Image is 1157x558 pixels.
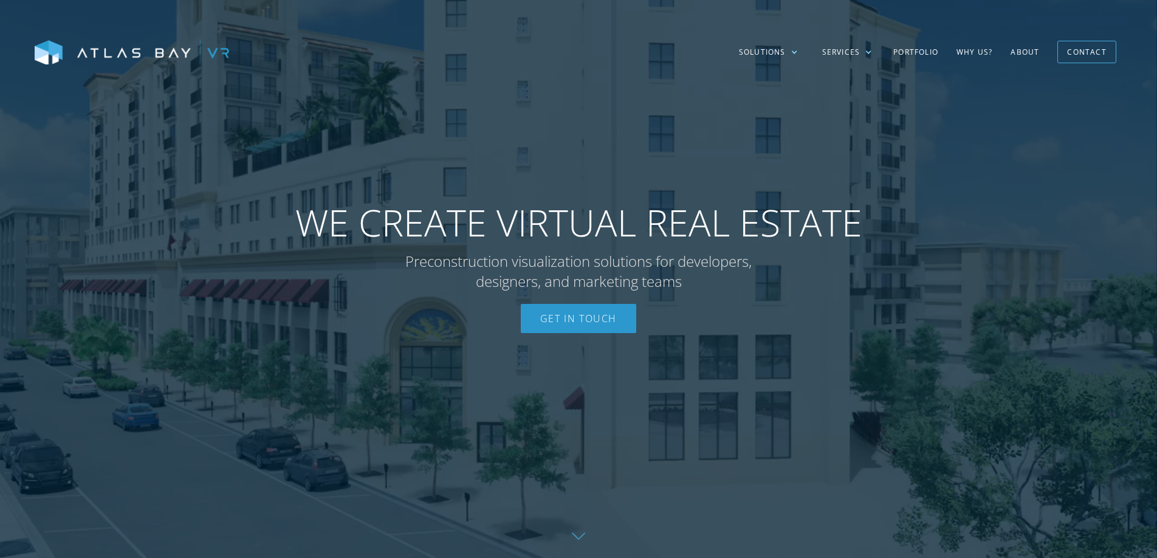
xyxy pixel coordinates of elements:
img: Atlas Bay VR Logo [35,40,229,66]
div: Solutions [727,35,810,70]
img: Down further on page [572,532,585,540]
a: About [1001,35,1048,70]
a: Portfolio [884,35,947,70]
a: Contact [1057,41,1116,63]
span: WE CREATE VIRTUAL REAL ESTATE [295,201,862,245]
div: Solutions [739,47,786,58]
a: Why US? [947,35,1001,70]
p: Preconstruction visualization solutions for developers, designers, and marketing teams [381,251,776,292]
div: Services [810,35,885,70]
div: Contact [1067,43,1106,61]
a: Get In Touch [521,304,636,333]
div: Services [822,47,860,58]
